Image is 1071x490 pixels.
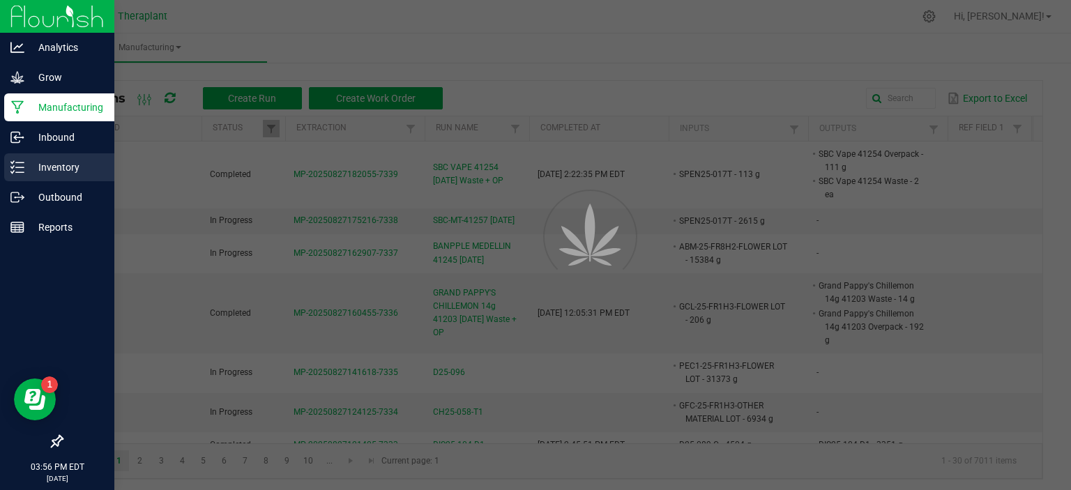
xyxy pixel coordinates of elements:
p: Grow [24,69,108,86]
p: Inventory [24,159,108,176]
inline-svg: Outbound [10,190,24,204]
inline-svg: Inventory [10,160,24,174]
p: [DATE] [6,473,108,484]
p: Reports [24,219,108,236]
inline-svg: Grow [10,70,24,84]
p: Outbound [24,189,108,206]
inline-svg: Inbound [10,130,24,144]
iframe: Resource center unread badge [41,376,58,393]
p: Manufacturing [24,99,108,116]
inline-svg: Reports [10,220,24,234]
p: Analytics [24,39,108,56]
iframe: Resource center [14,378,56,420]
p: Inbound [24,129,108,146]
p: 03:56 PM EDT [6,461,108,473]
inline-svg: Analytics [10,40,24,54]
inline-svg: Manufacturing [10,100,24,114]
